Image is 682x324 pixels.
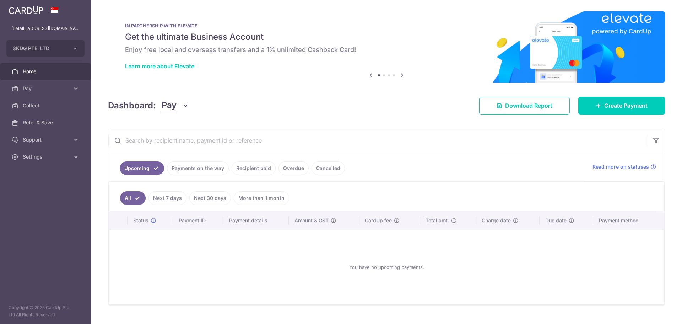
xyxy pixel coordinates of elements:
[23,102,70,109] span: Collect
[6,40,85,57] button: 3KDG PTE. LTD
[365,217,392,224] span: CardUp fee
[167,161,229,175] a: Payments on the way
[108,129,648,152] input: Search by recipient name, payment id or reference
[125,31,648,43] h5: Get the ultimate Business Account
[592,163,656,170] a: Read more on statuses
[125,23,648,28] p: IN PARTNERSHIP WITH ELEVATE
[125,46,648,54] h6: Enjoy free local and overseas transfers and a 1% unlimited Cashback Card!
[294,217,329,224] span: Amount & GST
[23,153,70,160] span: Settings
[23,68,70,75] span: Home
[592,163,649,170] span: Read more on statuses
[426,217,449,224] span: Total amt.
[133,217,148,224] span: Status
[11,25,80,32] p: [EMAIL_ADDRESS][DOMAIN_NAME]
[593,211,664,230] th: Payment method
[108,99,156,112] h4: Dashboard:
[117,236,656,298] div: You have no upcoming payments.
[223,211,289,230] th: Payment details
[23,85,70,92] span: Pay
[23,136,70,143] span: Support
[604,101,648,110] span: Create Payment
[173,211,223,230] th: Payment ID
[148,191,186,205] a: Next 7 days
[234,191,289,205] a: More than 1 month
[108,11,665,83] img: Renovation banner
[120,191,146,205] a: All
[578,97,665,115] a: Create Payment
[312,161,345,175] a: Cancelled
[545,217,567,224] span: Due date
[278,161,309,175] a: Overdue
[162,99,189,112] button: Pay
[162,99,177,112] span: Pay
[125,63,194,70] a: Learn more about Elevate
[189,191,231,205] a: Next 30 days
[482,217,511,224] span: Charge date
[505,101,552,110] span: Download Report
[120,161,164,175] a: Upcoming
[23,119,70,126] span: Refer & Save
[13,45,65,52] span: 3KDG PTE. LTD
[9,6,43,14] img: CardUp
[232,161,276,175] a: Recipient paid
[479,97,570,115] a: Download Report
